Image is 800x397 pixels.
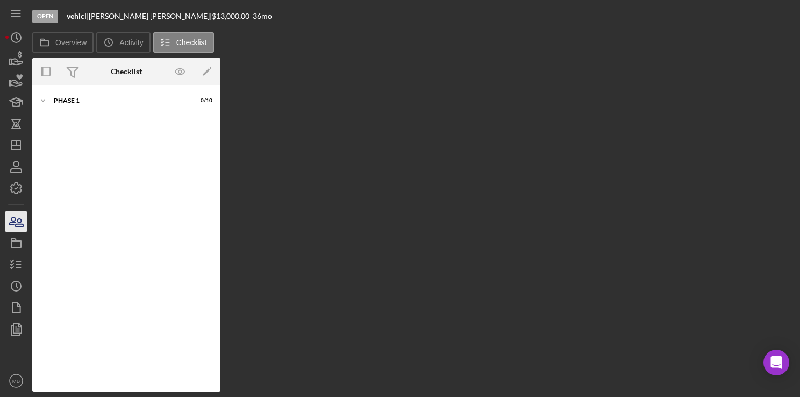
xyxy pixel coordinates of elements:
[119,38,143,47] label: Activity
[67,12,89,20] div: |
[54,97,185,104] div: Phase 1
[55,38,87,47] label: Overview
[111,67,142,76] div: Checklist
[212,12,253,20] div: $13,000.00
[5,370,27,392] button: MB
[12,378,20,384] text: MB
[67,11,87,20] b: vehicl
[96,32,150,53] button: Activity
[32,10,58,23] div: Open
[153,32,214,53] button: Checklist
[253,12,272,20] div: 36 mo
[89,12,212,20] div: [PERSON_NAME] [PERSON_NAME] |
[176,38,207,47] label: Checklist
[32,32,94,53] button: Overview
[763,350,789,375] div: Open Intercom Messenger
[193,97,212,104] div: 0 / 10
